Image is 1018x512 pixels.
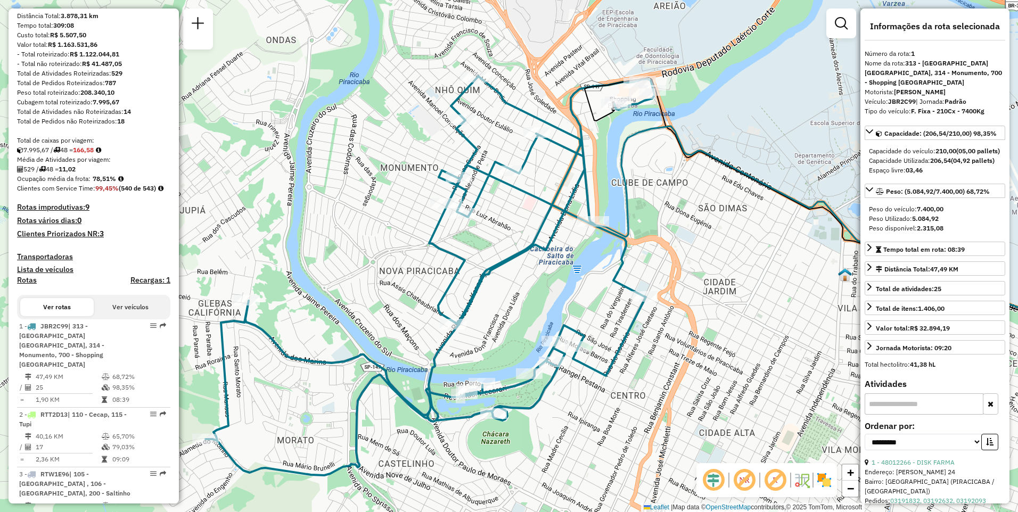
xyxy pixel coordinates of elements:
td: / [19,382,24,393]
i: % de utilização da cubagem [102,444,110,450]
div: Jornada Motorista: 09:20 [876,343,951,353]
div: Pedidos: [865,496,1005,506]
em: Média calculada utilizando a maior ocupação (%Peso ou %Cubagem) de cada rota da sessão. Rotas cro... [118,176,124,182]
td: 47,49 KM [35,371,101,382]
a: Zoom in [842,465,858,481]
a: Exibir filtros [831,13,852,34]
strong: 7.400,00 [917,205,943,213]
td: 17 [35,442,101,452]
a: Leaflet [644,503,669,511]
h4: Rotas vários dias: [17,216,170,225]
i: % de utilização do peso [102,433,110,440]
div: Custo total: [17,30,170,40]
strong: 25 [934,285,941,293]
span: | 110 - Cecap, 115 - Tupi [19,410,127,428]
td: 98,35% [112,382,166,393]
td: 1,90 KM [35,394,101,405]
span: | 313 - [GEOGRAPHIC_DATA] [GEOGRAPHIC_DATA], 314 - Monumento, 700 - Shopping [GEOGRAPHIC_DATA] [19,322,104,368]
div: Total de Pedidos não Roteirizados: [17,117,170,126]
td: 87,04 KM [35,500,101,511]
strong: 166,58 [73,146,94,154]
td: 58,36% [112,500,166,511]
div: - Total não roteirizado: [17,59,170,69]
div: Map data © contributors,© 2025 TomTom, Microsoft [641,503,865,512]
img: Exibir/Ocultar setores [816,472,833,489]
span: + [847,466,854,479]
div: Valor total: [17,40,170,49]
strong: 206,54 [930,156,951,164]
div: Distância Total: [876,265,958,274]
strong: R$ 32.894,19 [910,324,950,332]
div: Número da rota: [865,49,1005,59]
span: Peso do veículo: [869,205,943,213]
a: 03191832, 03192632, 03192093 [890,497,986,505]
div: - Total roteirizado: [17,49,170,59]
strong: R$ 1.122.044,81 [70,50,119,58]
div: Total de caixas por viagem: [17,136,170,145]
i: % de utilização do peso [102,374,110,380]
a: Total de atividades:25 [865,281,1005,295]
img: Fluxo de ruas [793,472,810,489]
div: Total de Atividades não Roteirizadas: [17,107,170,117]
td: 08:39 [112,394,166,405]
td: 68,72% [112,371,166,382]
div: Motorista: [865,87,1005,97]
h4: Lista de veículos [17,265,170,274]
strong: 1 [911,49,915,57]
strong: R$ 5.507,50 [50,31,86,39]
strong: 3.878,31 km [61,12,98,20]
strong: 03,46 [906,166,923,174]
span: 3 - [19,470,130,497]
strong: 14 [124,108,131,115]
i: Meta Caixas/viagem: 214,30 Diferença: -47,72 [96,147,101,153]
a: Distância Total:47,49 KM [865,261,1005,276]
strong: 787 [105,79,116,87]
td: 65,70% [112,431,166,442]
div: Total de Pedidos Roteirizados: [17,78,170,88]
a: Jornada Motorista: 09:20 [865,340,1005,354]
span: Ocultar deslocamento [701,467,726,493]
strong: 3 [100,229,104,238]
h4: Transportadoras [17,252,170,261]
button: Ver rotas [20,298,94,316]
div: Capacidade: (206,54/210,00) 98,35% [865,142,1005,179]
i: % de utilização do peso [102,502,110,509]
button: Ver veículos [94,298,167,316]
strong: 7.995,67 [93,98,119,106]
span: − [847,482,854,495]
span: | 105 - [GEOGRAPHIC_DATA] , 106 - [GEOGRAPHIC_DATA], 200 - Saltinho [19,470,130,497]
div: Capacidade Utilizada: [869,156,1001,166]
strong: 41,38 hL [910,360,935,368]
a: Tempo total em rota: 08:39 [865,242,1005,256]
i: Total de Atividades [25,444,31,450]
strong: 9 [85,202,89,212]
h4: Rotas improdutivas: [17,203,170,212]
h4: Atividades [865,379,1005,389]
div: Endereço: [PERSON_NAME] 24 [865,467,1005,477]
strong: 529 [111,69,122,77]
td: 09:09 [112,454,166,465]
td: 2,36 KM [35,454,101,465]
strong: R$ 41.487,05 [82,60,122,68]
a: Capacidade: (206,54/210,00) 98,35% [865,126,1005,140]
td: = [19,454,24,465]
a: OpenStreetMap [706,503,751,511]
strong: 1.406,00 [918,304,945,312]
em: Rotas cross docking consideradas [158,185,163,192]
strong: 78,51% [93,175,116,183]
div: Tipo do veículo: [865,106,1005,116]
div: Peso disponível: [869,224,1001,233]
div: Veículo: [865,97,1005,106]
span: 2 - [19,410,127,428]
div: 7.995,67 / 48 = [17,145,170,155]
span: 47,49 KM [930,265,958,273]
span: RTT2D13 [40,410,68,418]
a: Nova sessão e pesquisa [187,13,209,37]
strong: 2.315,08 [917,224,943,232]
i: Distância Total [25,433,31,440]
h4: Clientes Priorizados NR: [17,229,170,238]
div: Capacidade do veículo: [869,146,1001,156]
strong: JBR2C99 [888,97,916,105]
span: Ocupação média da frota: [17,175,91,183]
strong: 18 [117,117,125,125]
